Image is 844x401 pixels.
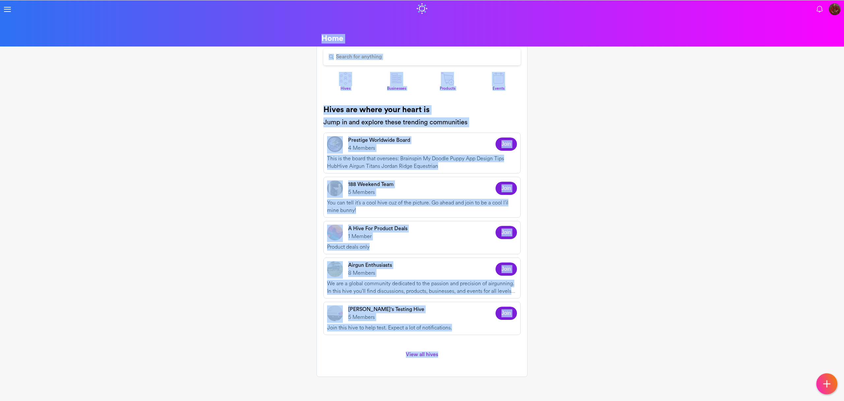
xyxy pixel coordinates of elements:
img: hive image [327,136,343,152]
a: View all hives [323,346,521,364]
p: 5 Members [348,188,394,196]
a: Events [473,72,524,91]
a: Products [422,72,473,91]
img: hive image [327,180,343,196]
img: Events [492,72,505,85]
div: Join this hive to help test. Expect a lot of notifications. [327,324,517,331]
p: 8 Members [348,269,392,277]
p: Prestige Worldwide Board [348,136,410,144]
a: hive image[PERSON_NAME]'s Testing Hive5 MembersJoinJoin this hive to help test. Expect a lot of n... [323,302,521,335]
img: search icon [329,54,334,60]
img: hive image [327,261,343,277]
h1: Home [321,34,343,44]
p: 5 Members [348,313,424,321]
div: Products [422,86,473,91]
img: Businesses [390,72,403,85]
div: This is the board that oversees: Brainspin My Doodle Puppy App Design Tips HubHive Airgun Titans ... [327,155,517,170]
a: hive imagePrestige Worldwide Board4 MembersJoinThis is the board that oversees: Brainspin My Dood... [323,133,521,173]
img: icon-plus.svg [821,378,832,389]
img: user avatar [829,3,841,15]
img: logo [416,3,428,15]
a: hive imageAirgun Enthusiasts8 MembersJoinWe are a global community dedicated to the passion and p... [323,258,521,298]
a: hive image188 Weekend Team5 MembersJoinYou can tell it’s a cool hive cuz of the picture. Go ahead... [323,177,521,218]
p: 188 Weekend Team [348,180,394,188]
h2: Hives are where your heart is [323,105,521,115]
a: Businesses [371,72,422,91]
img: Hives [339,72,352,85]
img: alert icon [816,5,824,13]
div: Product deals only [327,243,517,251]
div: We are a global community dedicated to the passion and precision of airgunning. In this hive you'... [327,280,517,295]
p: [PERSON_NAME]'s Testing Hive [348,305,424,313]
p: 1 Member [348,232,407,240]
button: Join [496,138,517,151]
a: hive imageA Hive For Product Deals1 MemberJoinProduct deals only [323,221,521,254]
button: Join [496,226,517,239]
div: You can tell it’s a cool hive cuz of the picture. Go ahead and join to be a cool l’il mine bunny! [327,199,517,214]
a: Hives [320,72,371,91]
img: hive image [327,305,343,321]
div: Businesses [371,86,422,91]
button: Join [496,307,517,320]
img: hive image [327,225,343,240]
p: 4 Members [348,144,410,152]
p: A Hive For Product Deals [348,225,407,232]
p: Jump in and explore these trending communities [323,117,521,127]
button: Join [496,262,517,276]
div: Search for anything [336,54,382,60]
img: Products [441,72,454,85]
p: Airgun Enthusiasts [348,261,392,269]
div: Hives [320,86,371,91]
button: Join [496,182,517,195]
div: Events [473,86,524,91]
